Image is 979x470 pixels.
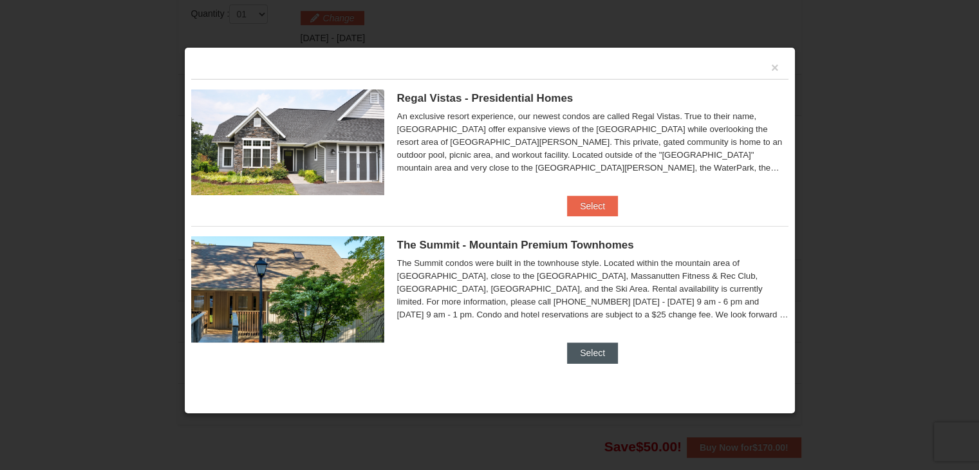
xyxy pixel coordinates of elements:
[397,239,634,251] span: The Summit - Mountain Premium Townhomes
[397,110,788,174] div: An exclusive resort experience, our newest condos are called Regal Vistas. True to their name, [G...
[191,89,384,195] img: 19218991-1-902409a9.jpg
[567,343,618,363] button: Select
[397,257,788,321] div: The Summit condos were built in the townhouse style. Located within the mountain area of [GEOGRAP...
[567,196,618,216] button: Select
[771,61,779,74] button: ×
[191,236,384,342] img: 19219034-1-0eee7e00.jpg
[397,92,573,104] span: Regal Vistas - Presidential Homes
